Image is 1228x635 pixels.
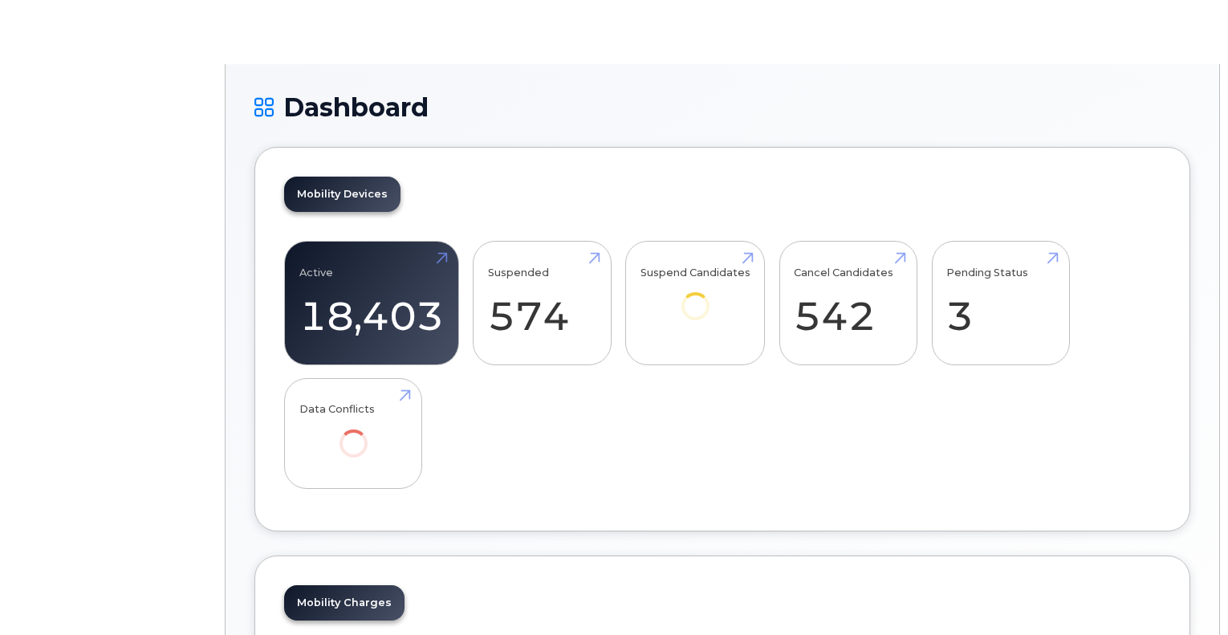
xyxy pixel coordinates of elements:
a: Suspended 574 [488,250,596,356]
a: Cancel Candidates 542 [794,250,902,356]
a: Active 18,403 [299,250,444,356]
a: Mobility Charges [284,585,405,621]
a: Pending Status 3 [946,250,1055,356]
a: Mobility Devices [284,177,401,212]
a: Suspend Candidates [640,250,750,343]
a: Data Conflicts [299,387,408,479]
h1: Dashboard [254,93,1190,121]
